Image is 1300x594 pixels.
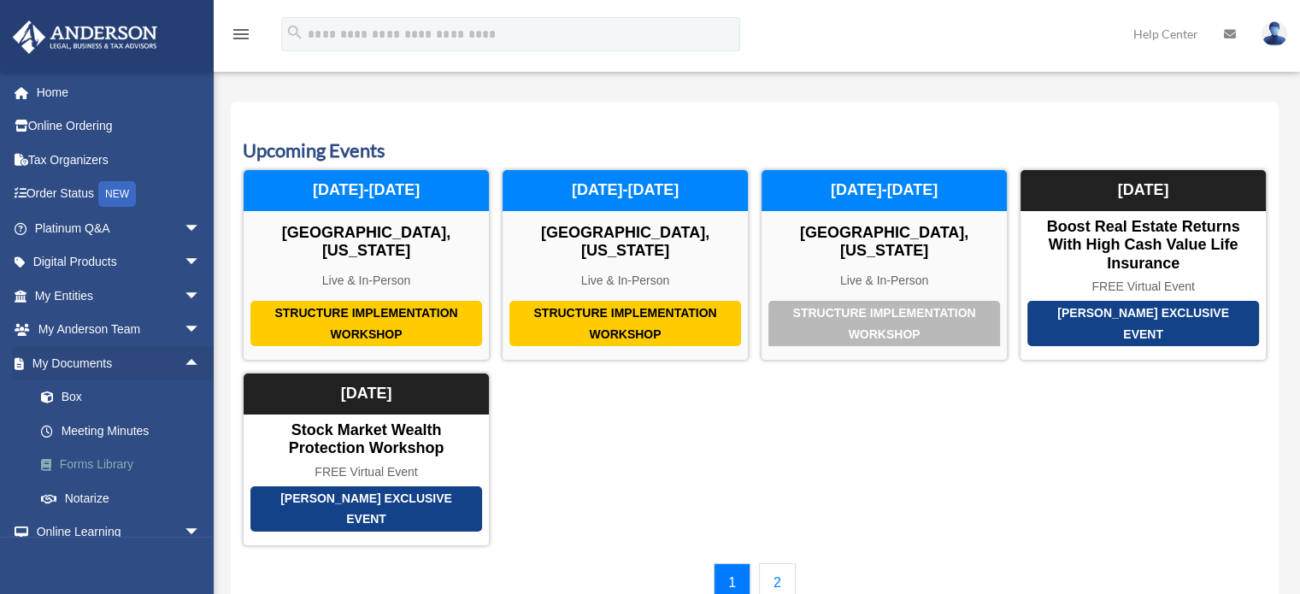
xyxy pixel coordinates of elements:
[24,414,226,448] a: Meeting Minutes
[244,373,489,415] div: [DATE]
[98,181,136,207] div: NEW
[768,301,1000,346] div: Structure Implementation Workshop
[243,373,490,545] a: [PERSON_NAME] Exclusive Event Stock Market Wealth Protection Workshop FREE Virtual Event [DATE]
[509,301,741,346] div: Structure Implementation Workshop
[24,380,226,415] a: Box
[1020,169,1267,361] a: [PERSON_NAME] Exclusive Event Boost Real Estate Returns with High Cash Value Life Insurance FREE ...
[1027,301,1259,346] div: [PERSON_NAME] Exclusive Event
[12,245,226,279] a: Digital Productsarrow_drop_down
[184,515,218,550] span: arrow_drop_down
[243,169,490,361] a: Structure Implementation Workshop [GEOGRAPHIC_DATA], [US_STATE] Live & In-Person [DATE]-[DATE]
[8,21,162,54] img: Anderson Advisors Platinum Portal
[762,273,1007,288] div: Live & In-Person
[285,23,304,42] i: search
[12,211,226,245] a: Platinum Q&Aarrow_drop_down
[1021,218,1266,273] div: Boost Real Estate Returns with High Cash Value Life Insurance
[12,515,226,550] a: Online Learningarrow_drop_down
[503,170,748,211] div: [DATE]-[DATE]
[231,30,251,44] a: menu
[24,448,226,482] a: Forms Library
[184,245,218,280] span: arrow_drop_down
[243,138,1267,164] h3: Upcoming Events
[1021,170,1266,211] div: [DATE]
[12,313,226,347] a: My Anderson Teamarrow_drop_down
[12,75,226,109] a: Home
[244,465,489,479] div: FREE Virtual Event
[184,313,218,348] span: arrow_drop_down
[184,346,218,381] span: arrow_drop_up
[24,481,226,515] a: Notarize
[231,24,251,44] i: menu
[762,224,1007,261] div: [GEOGRAPHIC_DATA], [US_STATE]
[1262,21,1287,46] img: User Pic
[503,224,748,261] div: [GEOGRAPHIC_DATA], [US_STATE]
[244,224,489,261] div: [GEOGRAPHIC_DATA], [US_STATE]
[502,169,749,361] a: Structure Implementation Workshop [GEOGRAPHIC_DATA], [US_STATE] Live & In-Person [DATE]-[DATE]
[184,211,218,246] span: arrow_drop_down
[12,143,226,177] a: Tax Organizers
[12,346,226,380] a: My Documentsarrow_drop_up
[12,279,226,313] a: My Entitiesarrow_drop_down
[250,486,482,532] div: [PERSON_NAME] Exclusive Event
[761,169,1008,361] a: Structure Implementation Workshop [GEOGRAPHIC_DATA], [US_STATE] Live & In-Person [DATE]-[DATE]
[503,273,748,288] div: Live & In-Person
[12,177,226,212] a: Order StatusNEW
[1021,279,1266,294] div: FREE Virtual Event
[244,421,489,458] div: Stock Market Wealth Protection Workshop
[184,279,218,314] span: arrow_drop_down
[762,170,1007,211] div: [DATE]-[DATE]
[244,170,489,211] div: [DATE]-[DATE]
[12,109,226,144] a: Online Ordering
[250,301,482,346] div: Structure Implementation Workshop
[244,273,489,288] div: Live & In-Person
